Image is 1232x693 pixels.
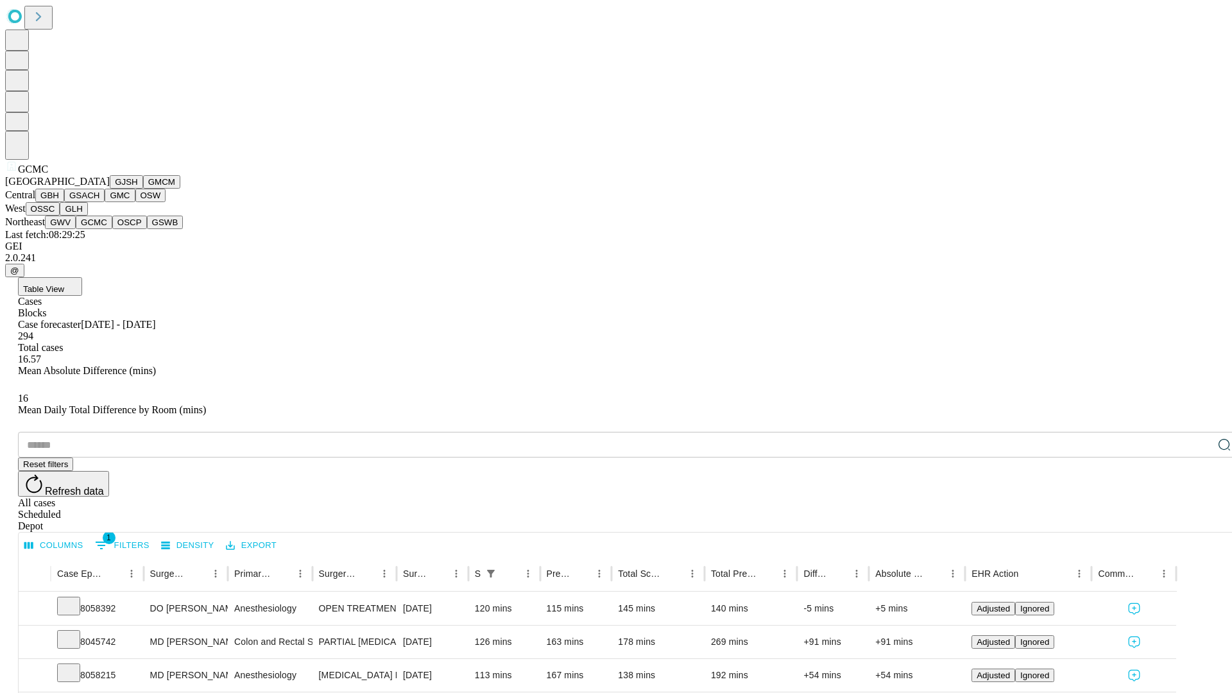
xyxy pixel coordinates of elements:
div: Scheduled In Room Duration [475,569,481,579]
button: Sort [758,565,776,583]
button: Menu [207,565,225,583]
div: Surgery Date [403,569,428,579]
span: Mean Daily Total Difference by Room (mins) [18,404,206,415]
span: 294 [18,330,33,341]
div: 140 mins [711,592,791,625]
span: Last fetch: 08:29:25 [5,229,85,240]
div: Anesthesiology [234,659,305,692]
span: 16.57 [18,354,41,364]
span: 16 [18,393,28,404]
span: Adjusted [977,671,1010,680]
span: Ignored [1020,637,1049,647]
button: Sort [429,565,447,583]
button: Show filters [92,535,153,556]
button: Menu [590,565,608,583]
span: Reset filters [23,459,68,469]
div: Difference [803,569,828,579]
button: @ [5,264,24,277]
div: 120 mins [475,592,534,625]
div: Colon and Rectal Surgery [234,626,305,658]
div: 8045742 [57,626,137,658]
div: 269 mins [711,626,791,658]
span: Refresh data [45,486,104,497]
span: West [5,203,26,214]
div: +91 mins [875,626,959,658]
button: Sort [830,565,848,583]
div: 192 mins [711,659,791,692]
div: Predicted In Room Duration [547,569,572,579]
div: 145 mins [618,592,698,625]
span: 1 [103,531,116,544]
button: Export [223,536,280,556]
button: GMC [105,189,135,202]
div: MD [PERSON_NAME] [PERSON_NAME] Md [150,626,221,658]
button: GJSH [110,175,143,189]
button: Density [158,536,218,556]
button: Menu [123,565,141,583]
span: Table View [23,284,64,294]
button: Sort [501,565,519,583]
div: 167 mins [547,659,606,692]
div: Total Predicted Duration [711,569,757,579]
button: Sort [273,565,291,583]
div: Comments [1098,569,1135,579]
span: [GEOGRAPHIC_DATA] [5,176,110,187]
button: Menu [944,565,962,583]
button: Show filters [482,565,500,583]
span: [DATE] - [DATE] [81,319,155,330]
div: 178 mins [618,626,698,658]
button: Ignored [1015,602,1054,615]
button: Table View [18,277,82,296]
div: 1 active filter [482,565,500,583]
div: +54 mins [803,659,862,692]
button: Adjusted [971,635,1015,649]
span: Total cases [18,342,63,353]
button: OSCP [112,216,147,229]
div: [DATE] [403,592,462,625]
div: [MEDICAL_DATA] DIAGNOSTIC [319,659,390,692]
button: Menu [1070,565,1088,583]
div: EHR Action [971,569,1018,579]
button: Select columns [21,536,87,556]
button: Menu [519,565,537,583]
div: 113 mins [475,659,534,692]
button: Ignored [1015,635,1054,649]
div: [DATE] [403,626,462,658]
button: Refresh data [18,471,109,497]
div: 8058392 [57,592,137,625]
button: Sort [665,565,683,583]
div: Surgeon Name [150,569,187,579]
div: -5 mins [803,592,862,625]
span: @ [10,266,19,275]
button: Menu [848,565,866,583]
div: [DATE] [403,659,462,692]
button: Menu [375,565,393,583]
button: GBH [35,189,64,202]
span: GCMC [18,164,48,175]
button: GSACH [64,189,105,202]
div: Primary Service [234,569,271,579]
span: Adjusted [977,604,1010,613]
span: Central [5,189,35,200]
div: 138 mins [618,659,698,692]
div: PARTIAL [MEDICAL_DATA] WITH ANASTOMOSIS [319,626,390,658]
div: 163 mins [547,626,606,658]
button: Sort [189,565,207,583]
button: Adjusted [971,602,1015,615]
div: Surgery Name [319,569,356,579]
div: Anesthesiology [234,592,305,625]
button: Sort [1020,565,1038,583]
button: GCMC [76,216,112,229]
span: Mean Absolute Difference (mins) [18,365,156,376]
div: MD [PERSON_NAME] [150,659,221,692]
button: OSW [135,189,166,202]
button: GLH [60,202,87,216]
button: Sort [1137,565,1155,583]
button: Menu [447,565,465,583]
span: Ignored [1020,604,1049,613]
span: Adjusted [977,637,1010,647]
button: Sort [105,565,123,583]
div: Absolute Difference [875,569,925,579]
div: 8058215 [57,659,137,692]
button: Sort [926,565,944,583]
